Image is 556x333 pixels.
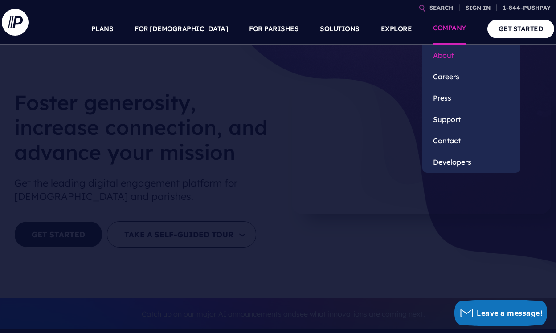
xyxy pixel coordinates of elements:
a: Support [422,109,520,130]
a: SOLUTIONS [320,13,360,45]
a: GET STARTED [487,20,555,38]
a: EXPLORE [381,13,412,45]
a: COMPANY [433,13,466,45]
button: Leave a message! [454,300,547,326]
a: Contact [422,130,520,151]
span: Leave a message! [477,308,543,318]
a: FOR PARISHES [249,13,298,45]
a: PLANS [91,13,114,45]
a: About [422,45,520,66]
a: Developers [422,151,520,173]
a: Careers [422,66,520,87]
a: FOR [DEMOGRAPHIC_DATA] [135,13,228,45]
a: Press [422,87,520,109]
